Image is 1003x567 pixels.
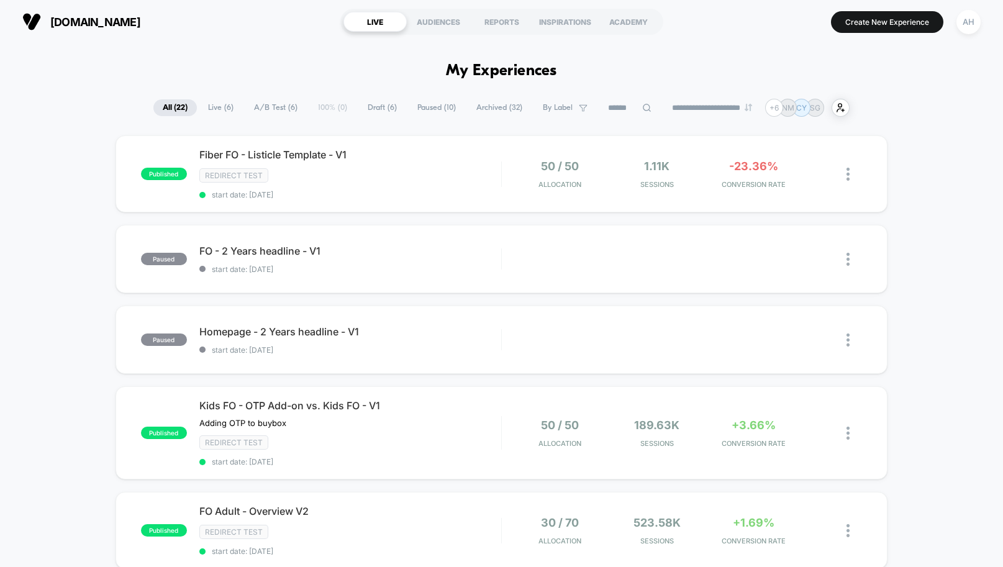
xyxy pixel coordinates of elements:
span: Homepage - 2 Years headline - V1 [199,325,501,338]
span: start date: [DATE] [199,190,501,199]
span: Archived ( 32 ) [467,99,532,116]
span: CONVERSION RATE [709,537,799,545]
div: AUDIENCES [407,12,470,32]
img: close [846,333,850,347]
span: start date: [DATE] [199,457,501,466]
span: [DOMAIN_NAME] [50,16,140,29]
span: Paused ( 10 ) [408,99,465,116]
span: published [141,524,187,537]
span: start date: [DATE] [199,547,501,556]
span: CONVERSION RATE [709,180,799,189]
img: close [846,168,850,181]
p: NM [782,103,794,112]
span: published [141,427,187,439]
p: SG [810,103,820,112]
div: INSPIRATIONS [533,12,597,32]
span: paused [141,253,187,265]
span: 50 / 50 [541,419,579,432]
span: Sessions [611,537,702,545]
span: Allocation [538,537,581,545]
span: +1.69% [733,516,774,529]
span: start date: [DATE] [199,265,501,274]
span: Fiber FO - Listicle Template - V1 [199,148,501,161]
img: Visually logo [22,12,41,31]
span: 50 / 50 [541,160,579,173]
p: CY [796,103,807,112]
span: Sessions [611,439,702,448]
span: 30 / 70 [541,516,579,529]
span: CONVERSION RATE [709,439,799,448]
span: +3.66% [732,419,776,432]
button: [DOMAIN_NAME] [19,12,144,32]
div: + 6 [765,99,783,117]
span: -23.36% [729,160,778,173]
div: AH [956,10,981,34]
span: Allocation [538,180,581,189]
span: Draft ( 6 ) [358,99,406,116]
span: All ( 22 ) [153,99,197,116]
img: close [846,524,850,537]
span: paused [141,333,187,346]
span: Redirect Test [199,168,268,183]
img: close [846,427,850,440]
span: Live ( 6 ) [199,99,243,116]
span: FO Adult - Overview V2 [199,505,501,517]
span: 523.58k [633,516,681,529]
img: close [846,253,850,266]
span: Allocation [538,439,581,448]
button: Create New Experience [831,11,943,33]
span: 1.11k [644,160,669,173]
span: start date: [DATE] [199,345,501,355]
span: Redirect Test [199,435,268,450]
div: LIVE [343,12,407,32]
span: Kids FO - OTP Add-on vs. Kids FO - V1 [199,399,501,412]
img: end [745,104,752,111]
button: AH [953,9,984,35]
span: Sessions [611,180,702,189]
span: published [141,168,187,180]
span: By Label [543,103,573,112]
h1: My Experiences [446,62,557,80]
span: Redirect Test [199,525,268,539]
div: ACADEMY [597,12,660,32]
span: 189.63k [634,419,679,432]
span: A/B Test ( 6 ) [245,99,307,116]
span: FO - 2 Years headline - V1 [199,245,501,257]
span: Adding OTP to buybox [199,418,286,428]
div: REPORTS [470,12,533,32]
